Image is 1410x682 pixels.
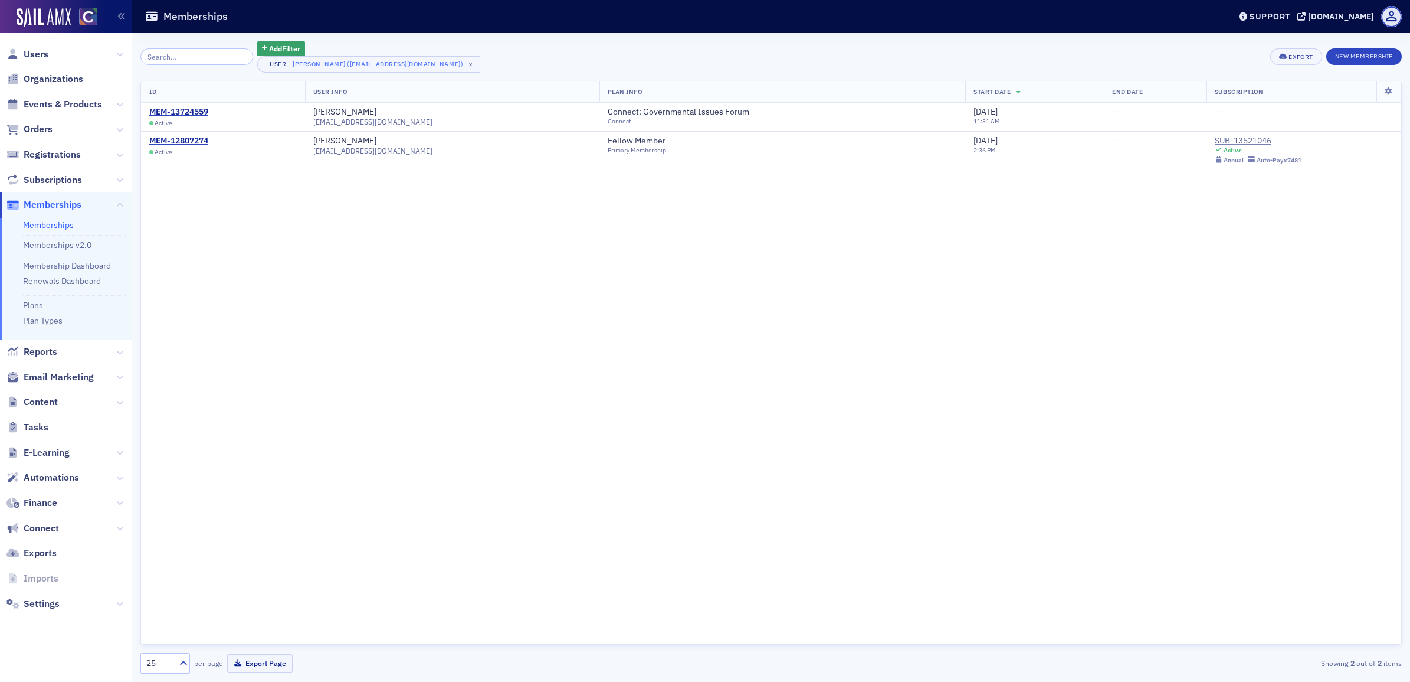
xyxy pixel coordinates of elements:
a: View Homepage [71,8,97,28]
button: Export [1270,48,1322,65]
span: ID [149,87,156,96]
span: Plan Info [608,87,642,96]
span: [DATE] [973,106,998,117]
a: Registrations [6,148,81,161]
h1: Memberships [163,9,228,24]
a: Reports [6,345,57,358]
img: SailAMX [17,8,71,27]
button: New Membership [1326,48,1402,65]
a: Exports [6,547,57,560]
a: MEM-13724559 [149,107,208,118]
button: [DOMAIN_NAME] [1297,12,1378,21]
a: Memberships [6,198,81,211]
span: — [1112,106,1119,117]
strong: 2 [1375,658,1383,668]
a: Users [6,48,48,61]
a: Connect [6,522,59,535]
span: [EMAIL_ADDRESS][DOMAIN_NAME] [313,118,432,126]
label: per page [194,658,223,668]
span: Events & Products [24,98,102,111]
a: Email Marketing [6,371,94,384]
span: Tasks [24,421,48,434]
div: Auto-Pay x7481 [1257,156,1301,164]
a: Renewals Dashboard [23,276,101,286]
span: Users [24,48,48,61]
div: Showing out of items [989,658,1402,668]
a: Memberships [23,220,74,230]
span: Reports [24,345,57,358]
time: 11:31 AM [973,117,1000,125]
span: Email Marketing [24,371,94,384]
div: Primary Membership [608,146,676,154]
div: [DOMAIN_NAME] [1308,11,1374,22]
span: Finance [24,497,57,510]
a: Orders [6,123,53,136]
span: — [1215,106,1221,117]
a: Memberships v2.0 [23,240,91,250]
span: Subscriptions [24,174,82,187]
div: Annual [1224,156,1244,164]
a: Content [6,396,58,409]
span: Add Filter [269,43,300,54]
a: Membership Dashboard [23,260,111,271]
span: Memberships [24,198,81,211]
a: Imports [6,572,58,585]
span: Imports [24,572,58,585]
button: Export Page [227,654,293,673]
a: Organizations [6,73,83,86]
a: E-Learning [6,446,70,459]
span: Active [155,119,172,127]
button: AddFilter [257,41,306,56]
span: Organizations [24,73,83,86]
span: [EMAIL_ADDRESS][DOMAIN_NAME] [313,146,432,155]
input: Search… [140,48,253,65]
a: Automations [6,471,79,484]
span: Subscription [1215,87,1263,96]
a: Finance [6,497,57,510]
span: × [465,59,476,70]
a: Subscriptions [6,174,82,187]
a: [PERSON_NAME] [313,107,376,118]
a: Connect: Governmental Issues Forum [608,107,760,118]
span: Automations [24,471,79,484]
span: Exports [24,547,57,560]
a: MEM-12807274 [149,136,208,146]
div: Support [1250,11,1290,22]
a: [PERSON_NAME] [313,136,376,146]
span: Profile [1381,6,1402,27]
time: 2:36 PM [973,146,996,154]
span: — [1112,135,1119,146]
span: User Info [313,87,347,96]
span: Settings [24,598,60,611]
strong: 2 [1348,658,1356,668]
span: E-Learning [24,446,70,459]
span: Active [155,148,172,156]
div: [PERSON_NAME] ([EMAIL_ADDRESS][DOMAIN_NAME]) [293,60,463,68]
div: User [266,60,291,68]
div: 25 [146,657,172,670]
div: Export [1288,54,1313,60]
div: Connect [608,118,760,125]
a: New Membership [1326,50,1402,61]
a: Plans [23,300,43,311]
a: SUB-13521046 [1215,136,1301,146]
a: Plan Types [23,315,63,326]
div: Active [1224,146,1242,154]
span: [DATE] [973,135,998,146]
span: Connect [24,522,59,535]
a: Tasks [6,421,48,434]
span: Start Date [973,87,1011,96]
span: End Date [1112,87,1143,96]
span: Orders [24,123,53,136]
img: SailAMX [79,8,97,26]
span: Registrations [24,148,81,161]
button: User[PERSON_NAME] ([EMAIL_ADDRESS][DOMAIN_NAME])× [257,56,481,73]
span: Content [24,396,58,409]
a: Fellow Member [608,136,676,146]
